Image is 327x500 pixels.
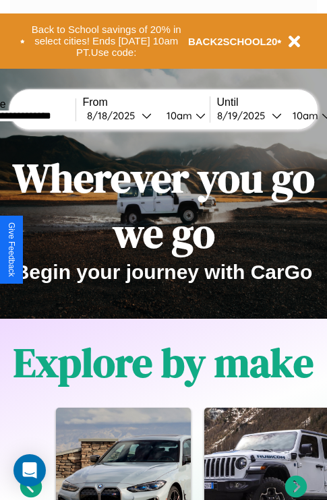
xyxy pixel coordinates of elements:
[83,108,156,123] button: 8/18/2025
[188,36,278,47] b: BACK2SCHOOL20
[87,109,142,122] div: 8 / 18 / 2025
[286,109,322,122] div: 10am
[160,109,196,122] div: 10am
[83,96,210,108] label: From
[13,335,314,390] h1: Explore by make
[25,20,188,62] button: Back to School savings of 20% in select cities! Ends [DATE] 10am PT.Use code:
[156,108,210,123] button: 10am
[217,109,272,122] div: 8 / 19 / 2025
[13,454,46,487] div: Open Intercom Messenger
[7,222,16,277] div: Give Feedback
